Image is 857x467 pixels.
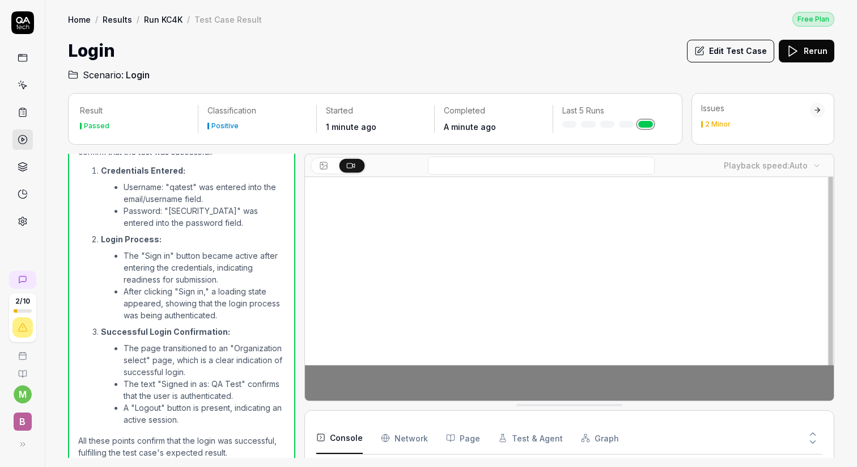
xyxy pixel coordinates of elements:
[792,12,834,27] div: Free Plan
[101,327,230,336] strong: Successful Login Confirmation:
[101,234,162,244] strong: Login Process:
[687,40,774,62] button: Edit Test Case
[211,123,239,129] div: Positive
[15,298,30,305] span: 2 / 10
[316,422,363,454] button: Console
[95,14,98,25] div: /
[14,385,32,403] button: m
[80,68,124,82] span: Scenario:
[326,105,425,116] p: Started
[84,123,109,129] div: Passed
[124,402,285,426] li: A "Logout" button is present, indicating an active session.
[80,105,189,116] p: Result
[124,205,285,229] li: Password: "[SECURITY_DATA]" was entered into the password field.
[446,422,480,454] button: Page
[194,14,262,25] div: Test Case Result
[5,403,40,433] button: B
[562,105,661,116] p: Last 5 Runs
[124,342,285,378] li: The page transitioned to an "Organization select" page, which is a clear indication of successful...
[724,159,808,171] div: Playback speed:
[68,38,115,64] h1: Login
[137,14,139,25] div: /
[444,122,496,132] time: A minute ago
[5,342,40,360] a: Book a call with us
[124,378,285,402] li: The text "Signed in as: QA Test" confirms that the user is authenticated.
[103,14,132,25] a: Results
[68,14,91,25] a: Home
[126,68,150,82] span: Login
[68,68,150,82] a: Scenario:Login
[78,435,285,458] p: All these points confirm that the login was successful, fulfilling the test case's expected result.
[124,181,285,205] li: Username: "qatest" was entered into the email/username field.
[581,422,619,454] button: Graph
[14,413,32,431] span: B
[124,250,285,285] li: The "Sign in" button became active after entering the credentials, indicating readiness for submi...
[498,422,563,454] button: Test & Agent
[207,105,307,116] p: Classification
[326,122,376,132] time: 1 minute ago
[124,285,285,321] li: After clicking "Sign in," a loading state appeared, showing that the login process was being auth...
[779,40,834,62] button: Rerun
[705,121,731,128] div: 2 Minor
[5,360,40,378] a: Documentation
[187,14,190,25] div: /
[444,105,543,116] p: Completed
[144,14,183,25] a: Run KC4K
[381,422,428,454] button: Network
[101,166,185,175] strong: Credentials Entered:
[701,103,810,114] div: Issues
[9,271,36,289] a: New conversation
[792,11,834,27] button: Free Plan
